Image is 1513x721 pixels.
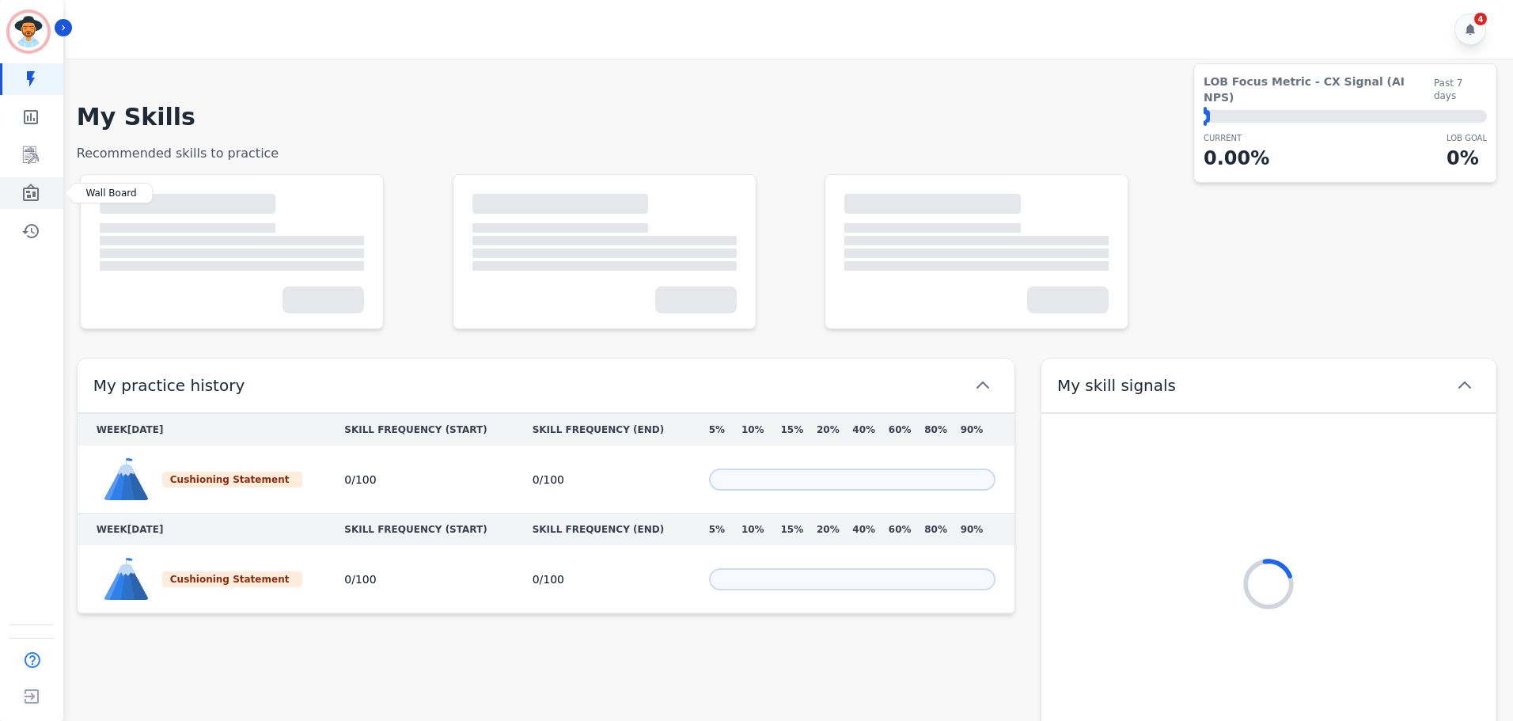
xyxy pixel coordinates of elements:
span: Recommended skills to practice [77,146,279,161]
svg: chevron up [1455,376,1474,395]
div: ⬤ [1204,110,1210,123]
p: 0.00 % [1204,144,1269,173]
div: Cushioning Statement [162,571,302,587]
img: Bordered avatar [9,13,47,51]
th: WEEK [DATE] [78,414,325,446]
span: My practice history [93,374,245,397]
span: LOB Focus Metric - CX Signal (AI NPS) [1204,74,1434,105]
th: SKILL FREQUENCY (START) [325,514,513,546]
th: SKILL FREQUENCY (END) [514,514,690,546]
p: LOB Goal [1447,132,1487,144]
span: Past 7 days [1434,77,1487,102]
button: My practice history chevron up [77,358,1015,413]
span: 0 / 100 [344,573,376,586]
p: CURRENT [1204,132,1269,144]
p: 0 % [1447,144,1487,173]
span: 0 / 100 [344,473,376,486]
span: 0 / 100 [533,573,564,586]
svg: chevron up [973,376,992,395]
span: My skill signals [1057,374,1176,397]
div: Cushioning Statement [162,472,302,488]
th: SKILL FREQUENCY (END) [514,414,690,446]
button: My skill signals chevron up [1041,358,1497,413]
th: SKILL FREQUENCY (START) [325,414,513,446]
th: 5% 10% 15% 20% 40% 60% 80% 90% [690,514,1014,546]
div: 4 [1474,13,1487,25]
span: 0 / 100 [533,473,564,486]
th: WEEK [DATE] [78,514,325,546]
th: 5% 10% 15% 20% 40% 60% 80% 90% [690,414,1014,446]
h1: My Skills [77,103,1497,131]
